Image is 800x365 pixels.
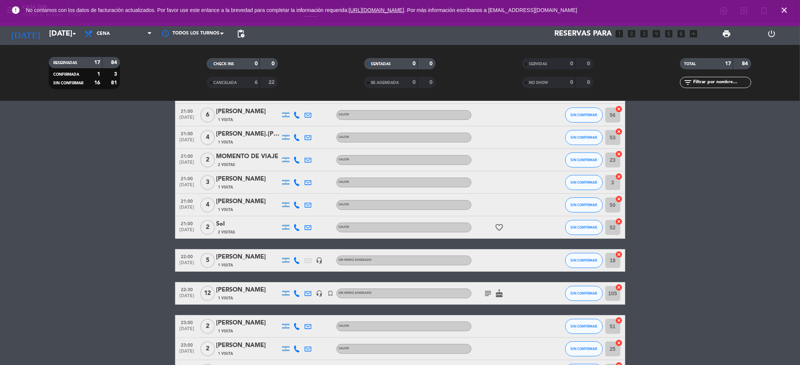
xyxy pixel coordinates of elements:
[178,340,197,349] span: 23:00
[722,29,731,38] span: print
[565,319,603,334] button: SIN CONFIRMAR
[780,6,789,15] i: close
[6,25,45,42] i: [DATE]
[200,197,215,212] span: 4
[218,262,233,268] span: 1 Visita
[570,324,597,328] span: SIN CONFIRMAR
[615,339,623,347] i: cancel
[339,292,372,295] span: Sin menú asignado
[97,31,110,36] span: Cena
[689,29,699,39] i: add_box
[255,61,258,66] strong: 0
[404,7,577,13] a: . Por más información escríbanos a [EMAIL_ADDRESS][DOMAIN_NAME]
[664,29,674,39] i: looks_5
[53,81,83,85] span: SIN CONFIRMAR
[570,135,597,139] span: SIN CONFIRMAR
[216,174,280,184] div: [PERSON_NAME]
[529,81,548,85] span: NO SHOW
[429,61,434,66] strong: 0
[53,73,79,76] span: CONFIRMADA
[111,60,119,65] strong: 84
[413,80,416,85] strong: 0
[587,61,592,66] strong: 0
[178,285,197,293] span: 22:30
[652,29,662,39] i: looks_4
[684,78,693,87] i: filter_list
[218,328,233,334] span: 1 Visita
[429,80,434,85] strong: 0
[565,220,603,235] button: SIN CONFIRMAR
[565,286,603,301] button: SIN CONFIRMAR
[316,257,323,264] i: headset_mic
[615,218,623,225] i: cancel
[316,290,323,297] i: headset_mic
[178,318,197,326] span: 23:00
[767,29,776,38] i: power_settings_new
[178,106,197,115] span: 21:00
[200,286,215,301] span: 12
[218,207,233,213] span: 1 Visita
[570,180,597,184] span: SIN CONFIRMAR
[570,225,597,229] span: SIN CONFIRMAR
[200,175,215,190] span: 3
[178,252,197,260] span: 22:00
[742,61,749,66] strong: 84
[565,153,603,168] button: SIN CONFIRMAR
[371,62,391,66] span: SENTADAS
[216,129,280,139] div: [PERSON_NAME].[PERSON_NAME]
[570,291,597,295] span: SIN CONFIRMAR
[216,285,280,295] div: [PERSON_NAME]
[200,319,215,334] span: 2
[413,61,416,66] strong: 0
[216,219,280,229] div: Sol
[200,253,215,268] span: 5
[53,61,77,65] span: RESERVADAS
[94,60,100,65] strong: 17
[178,129,197,138] span: 21:00
[339,136,350,139] span: SALON
[339,158,350,161] span: SALON
[570,113,597,117] span: SIN CONFIRMAR
[218,229,236,235] span: 2 Visitas
[570,61,573,66] strong: 0
[200,341,215,356] span: 2
[178,205,197,214] span: [DATE]
[178,174,197,182] span: 21:00
[236,29,245,38] span: pending_actions
[565,197,603,212] button: SIN CONFIRMAR
[218,295,233,301] span: 1 Visita
[269,80,276,85] strong: 22
[565,175,603,190] button: SIN CONFIRMAR
[200,108,215,123] span: 6
[255,80,258,85] strong: 6
[570,158,597,162] span: SIN CONFIRMAR
[565,253,603,268] button: SIN CONFIRMAR
[565,341,603,356] button: SIN CONFIRMAR
[178,182,197,191] span: [DATE]
[615,105,623,113] i: cancel
[218,117,233,123] span: 1 Visita
[178,138,197,146] span: [DATE]
[615,29,624,39] i: looks_one
[615,150,623,158] i: cancel
[178,160,197,169] span: [DATE]
[693,78,751,87] input: Filtrar por nombre...
[565,130,603,145] button: SIN CONFIRMAR
[94,80,100,85] strong: 16
[272,61,276,66] strong: 0
[639,29,649,39] i: looks_3
[178,196,197,205] span: 21:00
[70,29,79,38] i: arrow_drop_down
[11,6,20,15] i: error
[216,152,280,162] div: MOMENTO DE VIAJE
[218,139,233,145] span: 1 Visita
[200,130,215,145] span: 4
[178,326,197,335] span: [DATE]
[615,317,623,324] i: cancel
[200,153,215,168] span: 2
[627,29,637,39] i: looks_two
[339,203,350,206] span: SALON
[216,197,280,206] div: [PERSON_NAME]
[178,115,197,124] span: [DATE]
[26,7,577,13] span: No contamos con los datos de facturación actualizados. Por favor use este enlance a la brevedad p...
